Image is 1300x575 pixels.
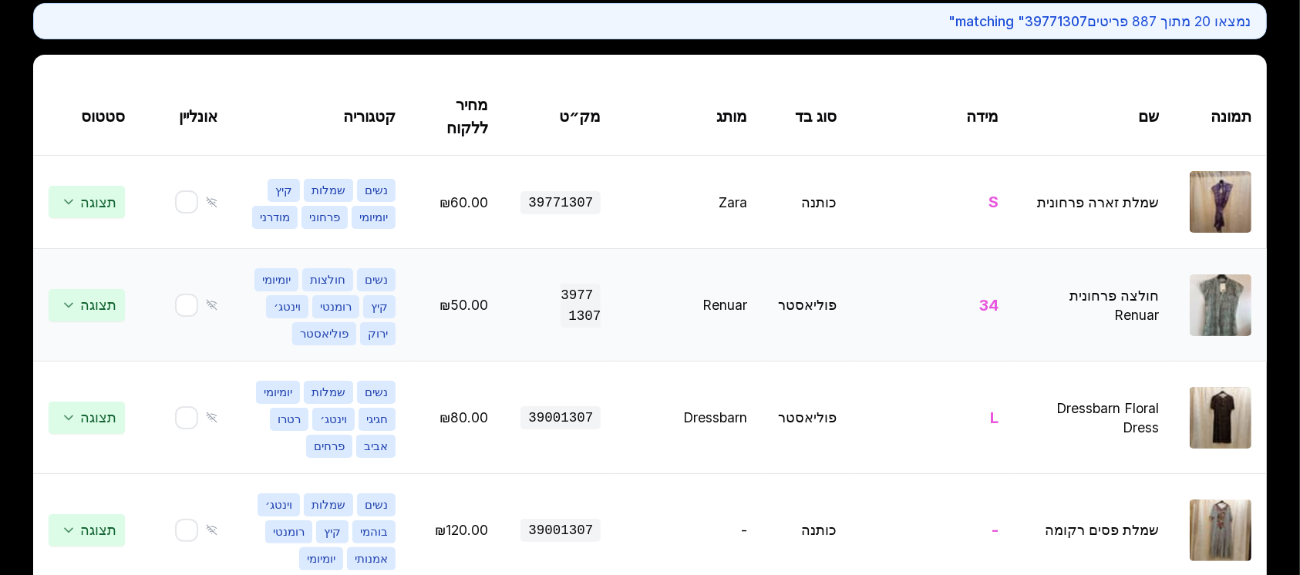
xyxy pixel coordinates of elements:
[411,78,503,156] th: מחיר ללקוח
[763,361,852,474] td: פוליאסטר
[1014,78,1174,156] th: שם
[763,156,852,249] td: כותנה
[292,322,356,345] span: פוליאסטר
[363,295,396,318] span: קיץ
[852,156,1014,249] td: S
[301,206,348,229] span: פרחוני
[266,295,308,318] span: וינטג׳
[1190,171,1251,233] img: שמלת זארה פרחונית
[304,179,353,202] span: שמלות
[616,361,763,474] td: Dressbarn
[561,284,601,328] span: 3977 1307
[616,78,763,156] th: מותג
[302,268,353,291] span: חולצות
[852,78,1014,156] th: מידה
[312,408,355,431] span: וינטג׳
[254,268,298,291] span: יומיומי
[265,520,312,543] span: רומנטי
[299,547,343,570] span: יומיומי
[360,322,396,345] span: ירוק
[520,519,601,542] span: 39001307
[1014,249,1174,361] td: חולצה פרחונית Renuar
[948,13,1087,29] span: matching " 39771307 "
[304,493,353,516] span: שמלות
[359,408,396,431] span: חגיגי
[616,249,763,361] td: Renuar
[357,493,396,516] span: נשים
[268,179,300,202] span: קיץ
[49,186,125,218] span: Change status
[49,12,1251,31] p: נמצאו 20 מתוך 887 פריטים
[503,78,617,156] th: מק״ט
[357,179,396,202] span: נשים
[763,78,852,156] th: סוג בד
[1190,387,1251,449] img: Dressbarn Floral Dress
[49,514,125,546] span: Change status
[49,402,125,434] span: Change status
[258,493,300,516] span: וינטג׳
[49,289,125,321] span: Change status
[440,409,488,425] span: Edit price
[616,156,763,249] td: Zara
[256,381,300,404] span: יומיומי
[352,520,396,543] span: בוהמי
[1174,78,1267,156] th: תמונה
[1014,156,1174,249] td: שמלת זארה פרחונית
[140,78,233,156] th: אונליין
[347,547,396,570] span: אמנותי
[357,268,396,291] span: נשים
[440,297,488,313] span: Edit price
[1190,274,1251,336] img: חולצה פרחונית Renuar
[520,406,601,429] span: 39001307
[852,361,1014,474] td: L
[520,191,601,214] span: 39771307
[312,295,359,318] span: רומנטי
[233,78,411,156] th: קטגוריה
[304,381,353,404] span: שמלות
[306,435,352,458] span: פרחים
[763,249,852,361] td: פוליאסטר
[316,520,349,543] span: קיץ
[435,522,488,538] span: Edit price
[440,194,488,210] span: Edit price
[357,381,396,404] span: נשים
[270,408,308,431] span: רטרו
[352,206,396,229] span: יומיומי
[852,249,1014,361] td: 34
[1190,499,1251,561] img: שמלת פסים רקומה
[1014,361,1174,474] td: Dressbarn Floral Dress
[356,435,396,458] span: אביב
[33,78,140,156] th: סטטוס
[252,206,298,229] span: מודרני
